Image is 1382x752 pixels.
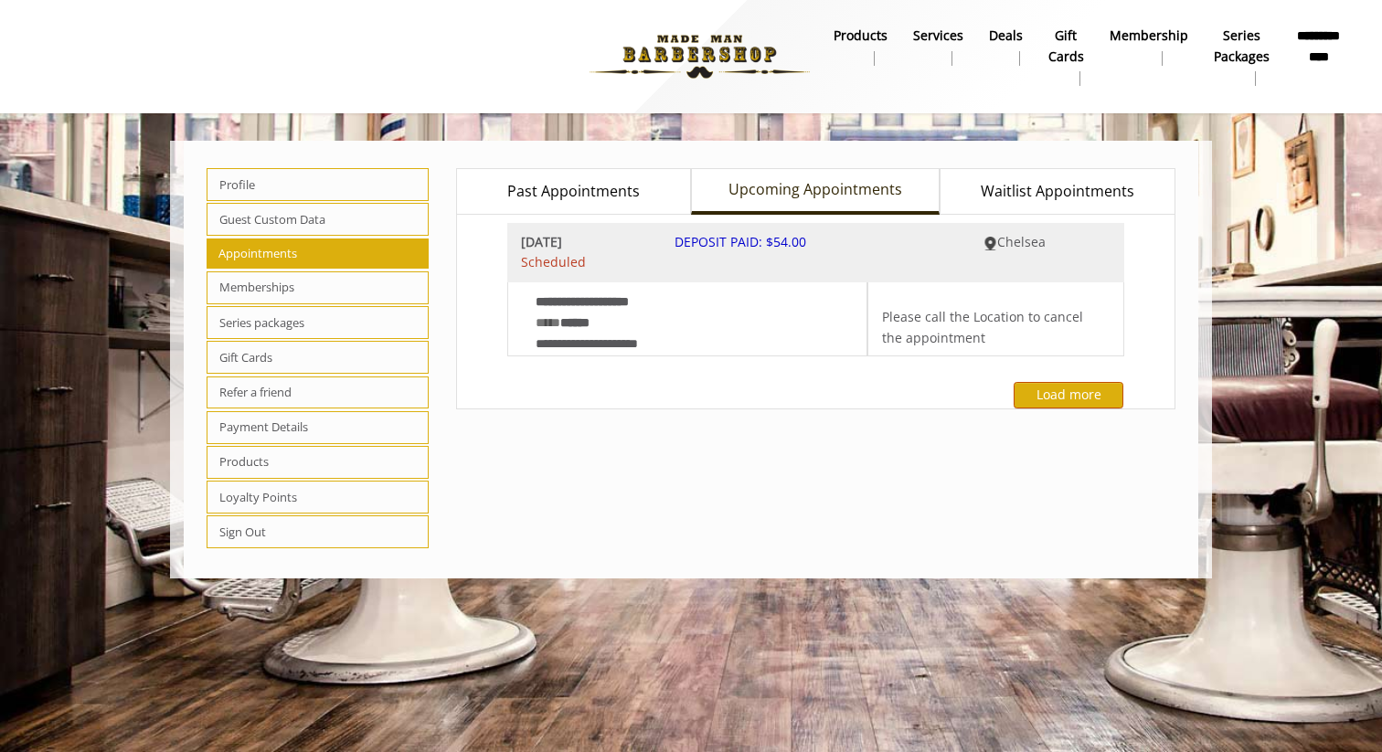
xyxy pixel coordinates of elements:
b: products [834,26,888,46]
img: Made Man Barbershop logo [574,6,825,107]
span: Upcoming Appointments [728,178,902,202]
span: Please call the Location to cancel the appointment [882,308,1083,345]
span: Chelsea [997,233,1046,250]
a: ServicesServices [900,23,976,70]
button: Load more [1014,382,1123,408]
span: Waitlist Appointments [981,180,1134,204]
b: [DATE] [521,232,648,252]
span: Past Appointments [507,180,640,204]
span: Sign Out [207,515,429,548]
span: Memberships [207,271,429,304]
b: Deals [989,26,1023,46]
a: Gift cardsgift cards [1036,23,1097,90]
span: Loyalty Points [207,481,429,514]
span: Refer a friend [207,376,429,409]
b: Series packages [1214,26,1270,67]
span: Guest Custom Data [207,203,429,236]
span: Appointments [207,238,429,270]
b: gift cards [1048,26,1084,67]
span: Products [207,446,429,479]
a: Series packagesSeries packages [1201,23,1282,90]
span: Gift Cards [207,341,429,374]
a: MembershipMembership [1097,23,1201,70]
span: Series packages [207,306,429,339]
span: Profile [207,168,429,201]
a: Productsproducts [821,23,900,70]
span: Scheduled [521,252,648,272]
span: DEPOSIT PAID: $54.00 [675,233,806,250]
a: DealsDeals [976,23,1036,70]
span: Payment Details [207,411,429,444]
b: Membership [1110,26,1188,46]
img: Chelsea [983,237,997,250]
b: Services [913,26,963,46]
